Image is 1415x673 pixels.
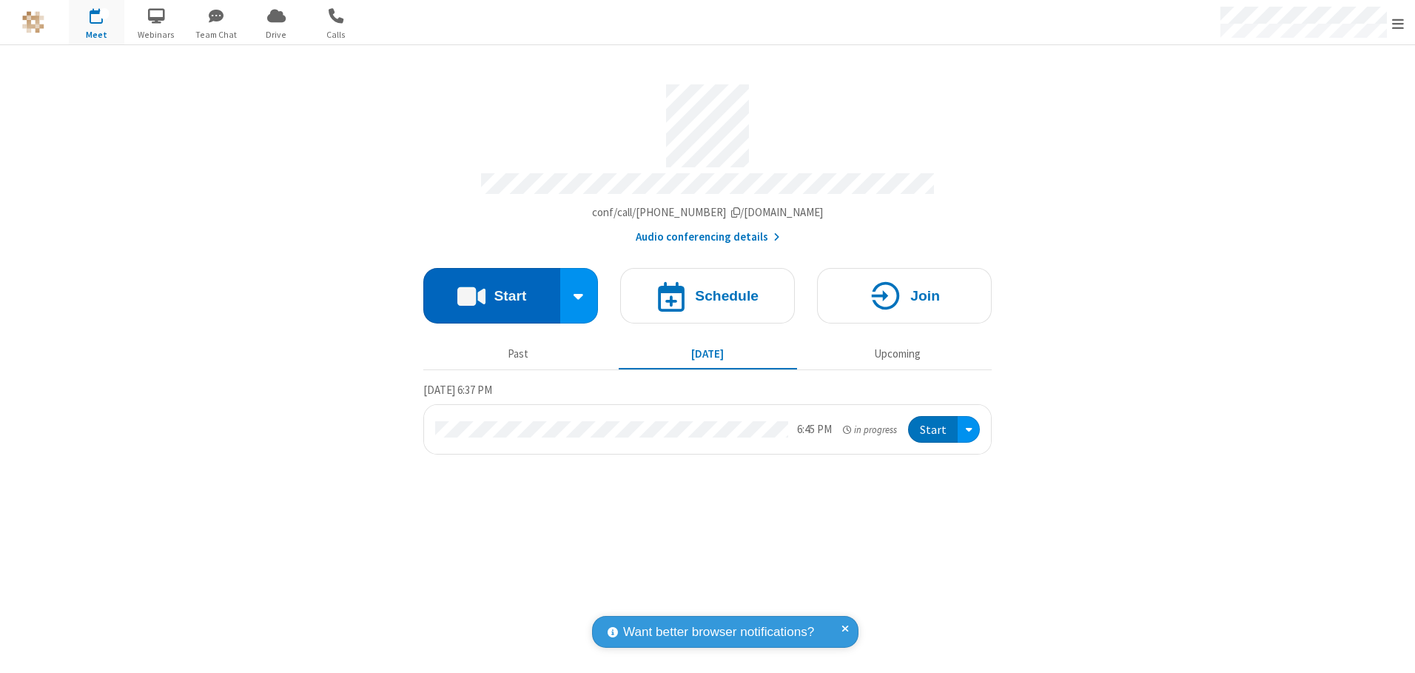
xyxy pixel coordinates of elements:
[592,205,824,219] span: Copy my meeting room link
[423,381,992,455] section: Today's Meetings
[69,28,124,41] span: Meet
[623,623,814,642] span: Want better browser notifications?
[423,383,492,397] span: [DATE] 6:37 PM
[958,416,980,443] div: Open menu
[494,289,526,303] h4: Start
[423,73,992,246] section: Account details
[695,289,759,303] h4: Schedule
[429,340,608,368] button: Past
[808,340,987,368] button: Upcoming
[309,28,364,41] span: Calls
[189,28,244,41] span: Team Chat
[592,204,824,221] button: Copy my meeting room linkCopy my meeting room link
[22,11,44,33] img: QA Selenium DO NOT DELETE OR CHANGE
[620,268,795,324] button: Schedule
[843,423,897,437] em: in progress
[817,268,992,324] button: Join
[560,268,599,324] div: Start conference options
[129,28,184,41] span: Webinars
[797,421,832,438] div: 6:45 PM
[636,229,780,246] button: Audio conferencing details
[423,268,560,324] button: Start
[100,8,110,19] div: 1
[908,416,958,443] button: Start
[910,289,940,303] h4: Join
[619,340,797,368] button: [DATE]
[249,28,304,41] span: Drive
